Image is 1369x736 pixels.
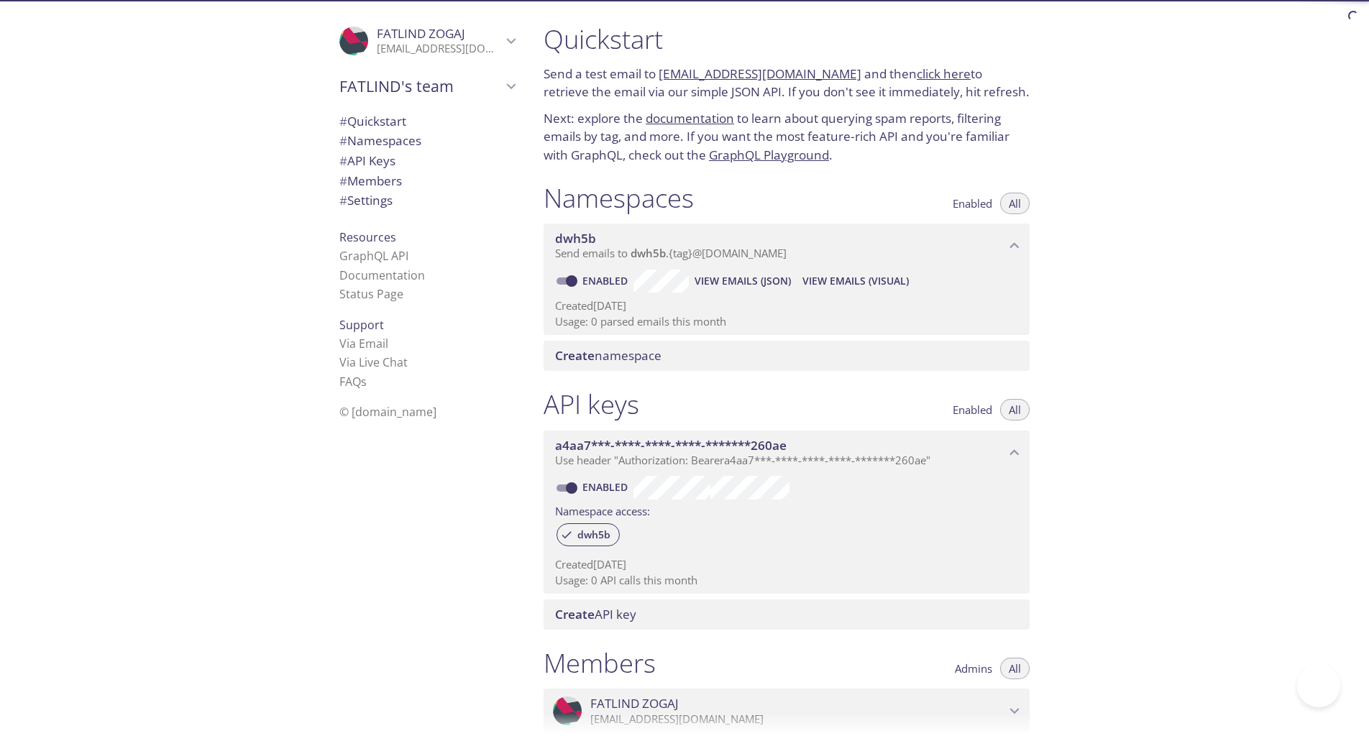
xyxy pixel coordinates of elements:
span: dwh5b [555,230,596,247]
span: Namespaces [339,132,421,149]
div: Create namespace [544,341,1030,371]
p: Next: explore the to learn about querying spam reports, filtering emails by tag, and more. If you... [544,109,1030,165]
span: # [339,152,347,169]
p: [EMAIL_ADDRESS][DOMAIN_NAME] [377,42,502,56]
span: Send emails to . {tag} @[DOMAIN_NAME] [555,246,787,260]
a: GraphQL API [339,248,408,264]
span: # [339,192,347,208]
p: Usage: 0 API calls this month [555,573,1018,588]
span: Resources [339,229,396,245]
a: Enabled [580,480,633,494]
div: FATLIND ZOGAJ [328,17,526,65]
span: Quickstart [339,113,406,129]
a: Enabled [580,274,633,287]
button: All [1000,658,1030,679]
h1: API keys [544,388,639,420]
button: Enabled [944,193,1001,214]
a: documentation [646,110,734,126]
div: Create API Key [544,599,1030,630]
h1: Quickstart [544,23,1030,55]
span: Create [555,606,595,622]
button: Admins [946,658,1001,679]
span: # [339,132,347,149]
p: Send a test email to and then to retrieve the email via our simple JSON API. If you don't see it ... [544,65,1030,101]
button: All [1000,193,1030,214]
a: Documentation [339,267,425,283]
div: Quickstart [328,111,526,132]
span: View Emails (JSON) [695,272,791,290]
p: [EMAIL_ADDRESS][DOMAIN_NAME] [590,712,1005,727]
button: View Emails (Visual) [797,270,915,293]
div: FATLIND's team [328,68,526,105]
span: dwh5b [569,528,619,541]
div: dwh5b namespace [544,224,1030,268]
span: namespace [555,347,661,364]
p: Created [DATE] [555,557,1018,572]
a: GraphQL Playground [709,147,829,163]
h1: Members [544,647,656,679]
span: Support [339,317,384,333]
iframe: Help Scout Beacon - Open [1297,664,1340,707]
span: # [339,172,347,189]
div: FATLIND ZOGAJ [544,689,1030,733]
span: View Emails (Visual) [802,272,909,290]
p: Created [DATE] [555,298,1018,313]
span: © [DOMAIN_NAME] [339,404,436,420]
div: Members [328,171,526,191]
div: Team Settings [328,190,526,211]
span: s [361,374,367,390]
label: Namespace access: [555,500,650,520]
a: [EMAIL_ADDRESS][DOMAIN_NAME] [659,65,861,82]
span: Settings [339,192,393,208]
a: Status Page [339,286,403,302]
span: # [339,113,347,129]
div: Namespaces [328,131,526,151]
button: View Emails (JSON) [689,270,797,293]
span: API Keys [339,152,395,169]
div: API Keys [328,151,526,171]
p: Usage: 0 parsed emails this month [555,314,1018,329]
span: FATLIND's team [339,76,502,96]
a: click here [917,65,971,82]
a: Via Email [339,336,388,351]
a: Via Live Chat [339,354,408,370]
span: Members [339,172,402,189]
button: Enabled [944,399,1001,420]
div: dwh5b [557,523,620,546]
span: FATLIND ZOGAJ [377,25,465,42]
span: Create [555,347,595,364]
a: FAQ [339,374,367,390]
span: dwh5b [631,246,666,260]
span: FATLIND ZOGAJ [590,696,679,712]
span: API key [555,606,636,622]
button: All [1000,399,1030,420]
h1: Namespaces [544,182,694,214]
